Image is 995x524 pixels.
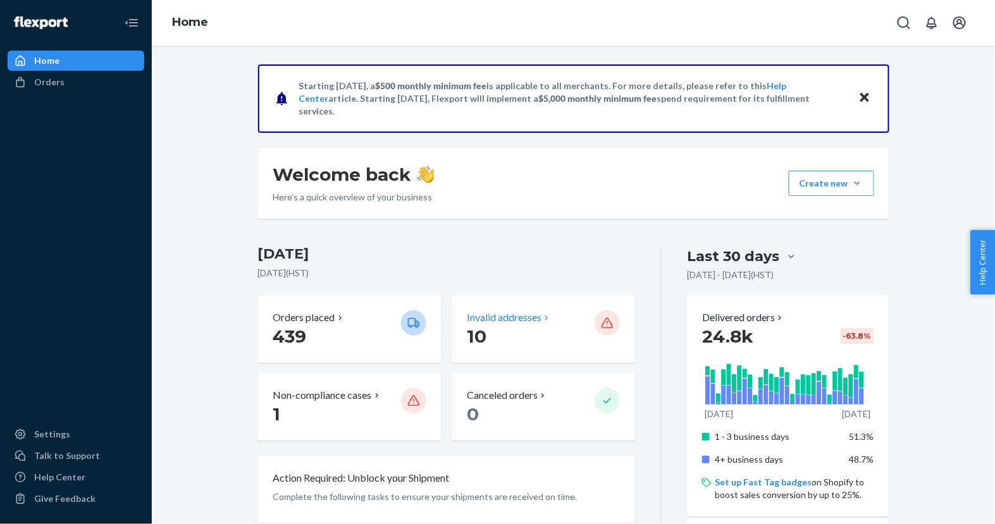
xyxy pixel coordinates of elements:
[273,388,372,403] p: Non-compliance cases
[919,10,944,35] button: Open notifications
[273,490,621,503] p: Complete the following tasks to ensure your shipments are received on time.
[34,76,65,88] div: Orders
[258,373,442,441] button: Non-compliance cases 1
[841,328,874,344] div: -63.8 %
[34,471,85,484] div: Help Center
[715,430,839,443] p: 1 - 3 business days
[715,453,839,466] p: 4+ business days
[299,80,846,118] p: Starting [DATE], a is applicable to all merchants. For more details, please refer to this article...
[273,471,450,485] p: Action Required: Unblock your Shipment
[273,326,307,347] span: 439
[8,467,144,487] a: Help Center
[856,89,873,107] button: Close
[467,388,538,403] p: Canceled orders
[850,431,874,442] span: 51.3%
[258,244,636,264] h3: [DATE]
[8,424,144,444] a: Settings
[842,408,870,420] p: [DATE]
[467,326,486,347] span: 10
[34,54,59,67] div: Home
[8,51,144,71] a: Home
[258,295,442,363] button: Orders placed 439
[715,476,874,501] p: on Shopify to boost sales conversion by up to 25%.
[947,10,972,35] button: Open account menu
[273,403,281,425] span: 1
[273,191,435,204] p: Here’s a quick overview of your business
[119,10,144,35] button: Close Navigation
[8,72,144,92] a: Orders
[539,93,657,104] span: $5,000 monthly minimum fee
[172,15,208,29] a: Home
[258,267,636,279] p: [DATE] ( HST )
[273,163,435,186] h1: Welcome back
[467,310,541,325] p: Invalid addresses
[702,326,753,347] span: 24.8k
[34,492,96,505] div: Give Feedback
[14,16,68,29] img: Flexport logo
[417,166,435,183] img: hand-wave emoji
[850,454,874,465] span: 48.7%
[34,428,70,441] div: Settings
[273,310,335,325] p: Orders placed
[8,446,144,466] a: Talk to Support
[715,477,812,487] a: Set up Fast Tag badges
[452,295,635,363] button: Invalid addresses 10
[687,269,774,281] p: [DATE] - [DATE] ( HST )
[702,310,785,325] button: Delivered orders
[162,4,218,41] ol: breadcrumbs
[705,408,733,420] p: [DATE]
[34,449,100,462] div: Talk to Support
[891,10,917,35] button: Open Search Box
[8,489,144,509] button: Give Feedback
[467,403,479,425] span: 0
[789,171,874,196] button: Create new
[376,80,487,91] span: $500 monthly minimum fee
[970,230,995,295] button: Help Center
[687,247,779,266] div: Last 30 days
[452,373,635,441] button: Canceled orders 0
